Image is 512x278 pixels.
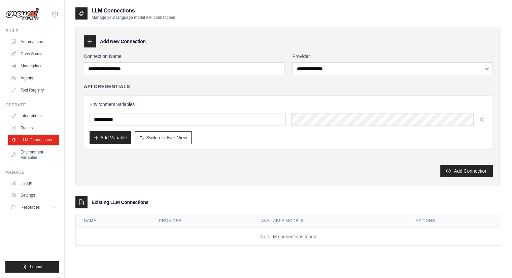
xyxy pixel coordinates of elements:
a: Traces [8,123,59,133]
span: Resources [21,205,40,210]
th: Actions [408,214,501,228]
h3: Existing LLM Connections [92,199,148,206]
button: Add Connection [440,165,493,177]
th: Name [76,214,151,228]
div: Manage [5,170,59,175]
span: Switch to Bulk View [146,134,187,141]
a: Automations [8,36,59,47]
button: Logout [5,261,59,273]
a: Agents [8,73,59,83]
th: Available Models [253,214,408,228]
button: Add Variable [90,131,131,144]
h2: LLM Connections [92,7,175,15]
a: Settings [8,190,59,201]
h3: Environment Variables [90,101,487,108]
th: Provider [151,214,253,228]
a: Crew Studio [8,48,59,59]
td: No LLM connections found [76,228,501,246]
h4: API Credentials [84,83,130,90]
a: Marketplace [8,61,59,71]
button: Resources [8,202,59,213]
div: Build [5,28,59,34]
span: Logout [30,264,42,270]
div: Operate [5,102,59,108]
a: Integrations [8,110,59,121]
h3: Add New Connection [100,38,146,45]
a: Tool Registry [8,85,59,96]
a: Environment Variables [8,147,59,163]
img: Logo [5,8,39,21]
p: Manage your language model API connections [92,15,175,20]
label: Provider [293,53,493,60]
button: Switch to Bulk View [135,131,192,144]
label: Connection Name [84,53,284,60]
a: LLM Connections [8,135,59,145]
a: Usage [8,178,59,188]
